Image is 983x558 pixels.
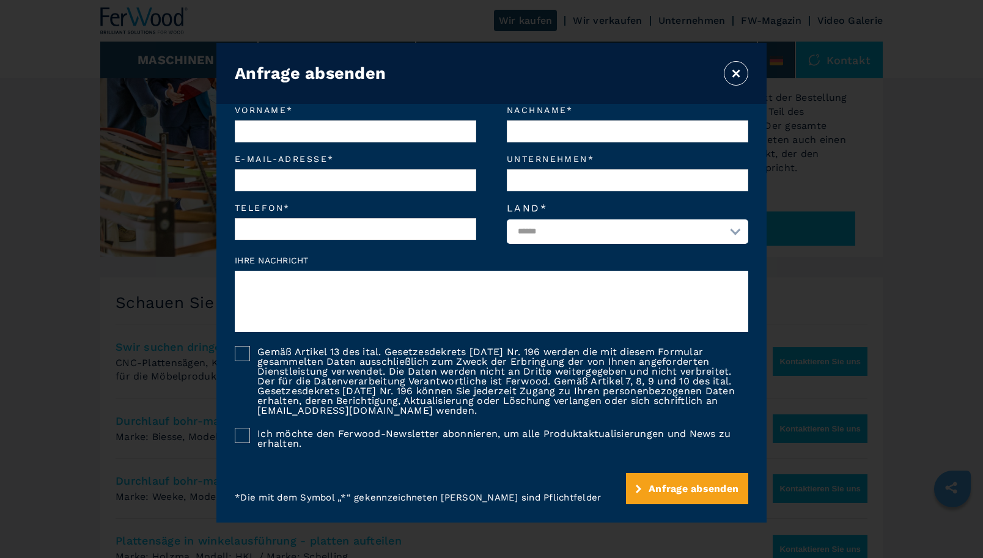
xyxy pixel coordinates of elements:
span: Anfrage absenden [649,483,738,494]
input: Nachname* [507,120,748,142]
input: Unternehmen* [507,169,748,191]
p: * Die mit dem Symbol „*“ gekennzeichneten [PERSON_NAME] sind Pflichtfelder [235,491,601,504]
label: Ich möchte den Ferwood-Newsletter abonnieren, um alle Produktaktualisierungen und News zu erhalten. [250,428,748,449]
input: E-Mail-Adresse* [235,169,476,191]
em: Unternehmen [507,155,748,163]
input: Telefon* [235,218,476,240]
em: Vorname [235,106,476,114]
button: × [724,61,748,86]
h3: Anfrage absenden [235,64,386,83]
em: Nachname [507,106,748,114]
label: Gemäß Artikel 13 des ital. Gesetzesdekrets [DATE] Nr. 196 werden die mit diesem Formular gesammel... [250,346,748,416]
label: Ihre Nachricht [235,256,748,265]
em: E-Mail-Adresse [235,155,476,163]
em: Telefon [235,204,476,212]
button: submit-button [626,473,748,504]
input: Vorname* [235,120,476,142]
label: Land [507,204,748,213]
